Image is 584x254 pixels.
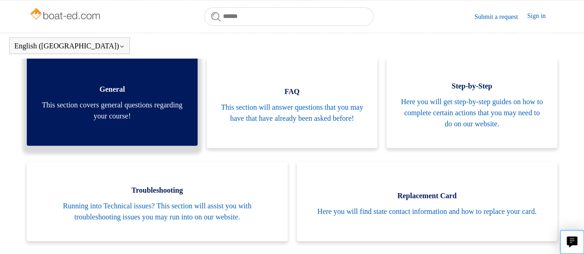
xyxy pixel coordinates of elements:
span: General [41,84,184,95]
span: This section will answer questions that you may have that have already been asked before! [221,102,364,124]
img: Boat-Ed Help Center home page [29,6,102,24]
button: Live chat [560,230,584,254]
span: Here you will get step-by-step guides on how to complete certain actions that you may need to do ... [400,96,543,130]
span: Running into Technical issues? This section will assist you with troubleshooting issues you may r... [41,201,273,223]
a: FAQ This section will answer questions that you may have that have already been asked before! [207,58,378,148]
a: General This section covers general questions regarding your course! [27,55,198,146]
span: Step-by-Step [400,81,543,92]
input: Search [204,7,373,26]
span: Here you will find state contact information and how to replace your card. [311,206,543,217]
span: Replacement Card [311,190,543,201]
span: This section covers general questions regarding your course! [41,100,184,122]
a: Troubleshooting Running into Technical issues? This section will assist you with troubleshooting ... [27,162,287,241]
a: Submit a request [475,12,527,22]
span: Troubleshooting [41,185,273,196]
a: Sign in [527,11,555,22]
button: English ([GEOGRAPHIC_DATA]) [14,42,125,50]
a: Replacement Card Here you will find state contact information and how to replace your card. [297,162,557,241]
span: FAQ [221,86,364,97]
a: Step-by-Step Here you will get step-by-step guides on how to complete certain actions that you ma... [386,58,557,148]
